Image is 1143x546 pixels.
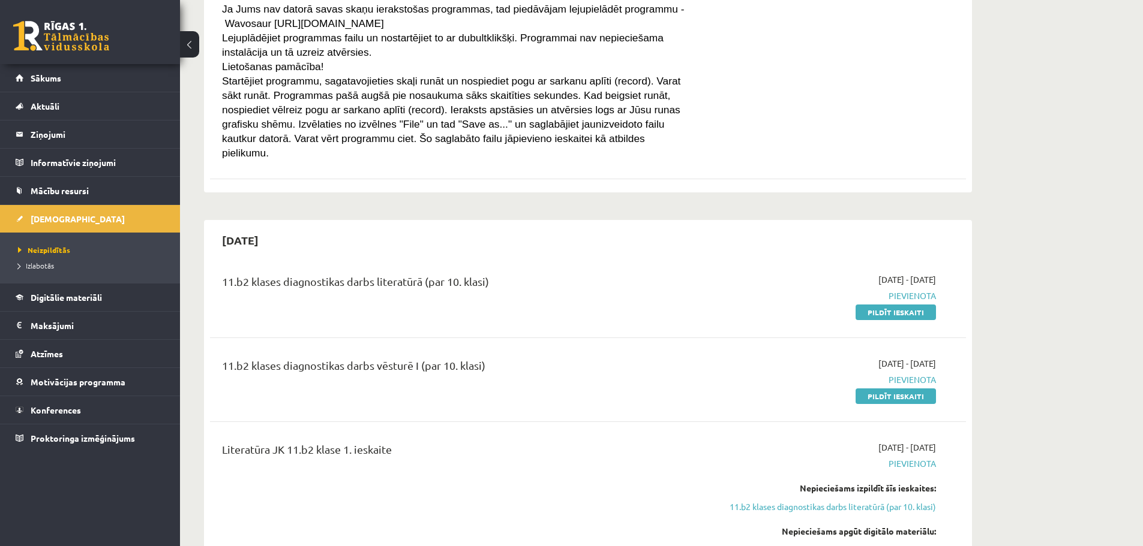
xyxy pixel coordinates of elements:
a: Informatīvie ziņojumi [16,149,165,176]
span: Proktoringa izmēģinājums [31,433,135,444]
span: Pievienota [710,457,936,470]
span: Atzīmes [31,348,63,359]
legend: Ziņojumi [31,120,165,148]
span: [DATE] - [DATE] [878,273,936,286]
span: Aktuāli [31,101,59,111]
div: 11.b2 klases diagnostikas darbs vēsturē I (par 10. klasi) [222,357,692,379]
span: Konferences [31,405,81,415]
span: Startējiet programmu, sagatavojieties skaļi runāt un nospiediet pogu ar sarkanu aplīti (record). ... [222,75,680,159]
span: Ja Jums nav datorā savas skaņu ierakstošas programmas, tad piedāvājam lejupielādēt programmu - Wa... [222,3,685,29]
a: Sākums [16,64,165,92]
span: [DATE] - [DATE] [878,441,936,454]
a: Ziņojumi [16,120,165,148]
span: Sākums [31,73,61,83]
a: Mācību resursi [16,177,165,204]
legend: Maksājumi [31,312,165,339]
a: Konferences [16,396,165,424]
div: Literatūra JK 11.b2 klase 1. ieskaite [222,441,692,463]
span: Lietošanas pamācība! [222,61,324,73]
a: Proktoringa izmēģinājums [16,424,165,452]
span: Lejuplādējiet programmas failu un nostartējiet to ar dubultklikšķi. Programmai nav nepieciešama i... [222,32,664,58]
a: Rīgas 1. Tālmācības vidusskola [13,21,109,51]
a: [DEMOGRAPHIC_DATA] [16,205,165,233]
a: Pildīt ieskaiti [856,388,936,404]
span: Izlabotās [18,261,54,270]
span: Motivācijas programma [31,376,125,387]
span: Pievienota [710,289,936,302]
a: Atzīmes [16,340,165,367]
a: Pildīt ieskaiti [856,304,936,320]
a: Motivācijas programma [16,368,165,396]
div: Nepieciešams apgūt digitālo materiālu: [710,525,936,538]
span: [DATE] - [DATE] [878,357,936,370]
a: Aktuāli [16,92,165,120]
span: Mācību resursi [31,185,89,196]
a: Izlabotās [18,260,168,271]
span: [DEMOGRAPHIC_DATA] [31,213,125,224]
a: Neizpildītās [18,245,168,255]
span: Digitālie materiāli [31,292,102,303]
a: 11.b2 klases diagnostikas darbs literatūrā (par 10. klasi) [710,500,936,513]
a: Digitālie materiāli [16,283,165,311]
div: Nepieciešams izpildīt šīs ieskaites: [710,482,936,494]
legend: Informatīvie ziņojumi [31,149,165,176]
a: Maksājumi [16,312,165,339]
span: Neizpildītās [18,245,70,255]
h2: [DATE] [210,226,271,254]
div: 11.b2 klases diagnostikas darbs literatūrā (par 10. klasi) [222,273,692,295]
span: Pievienota [710,373,936,386]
